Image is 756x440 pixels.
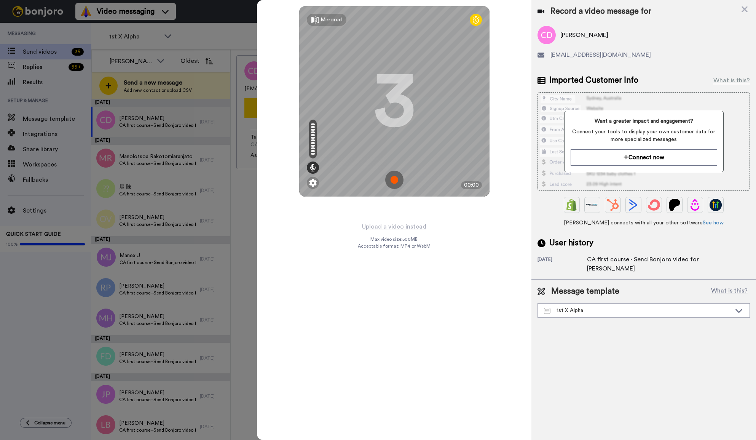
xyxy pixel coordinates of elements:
[358,243,431,249] span: Acceptable format: MP4 or WebM
[537,219,750,227] span: [PERSON_NAME] connects with all your other software
[710,199,722,211] img: GoHighLevel
[627,199,640,211] img: ActiveCampaign
[551,286,619,297] span: Message template
[689,199,701,211] img: Drip
[360,222,429,232] button: Upload a video instead
[549,237,593,249] span: User history
[571,117,717,125] span: Want a greater impact and engagement?
[461,181,482,189] div: 00:00
[544,307,731,314] div: 1st X Alpha
[709,286,750,297] button: What is this?
[607,199,619,211] img: Hubspot
[571,128,717,143] span: Connect your tools to display your own customer data for more specialized messages
[309,179,317,187] img: ic_gear.svg
[544,308,550,314] img: Message-temps.svg
[566,199,578,211] img: Shopify
[371,236,418,242] span: Max video size: 500 MB
[586,199,598,211] img: Ontraport
[668,199,681,211] img: Patreon
[550,50,651,59] span: [EMAIL_ADDRESS][DOMAIN_NAME]
[549,75,638,86] span: Imported Customer Info
[385,171,404,189] img: ic_record_start.svg
[648,199,660,211] img: ConvertKit
[713,76,750,85] div: What is this?
[703,220,724,226] a: See how
[571,149,717,166] button: Connect now
[537,256,587,273] div: [DATE]
[373,73,415,130] div: 3
[587,255,709,273] div: CA first course - Send Bonjoro video for [PERSON_NAME]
